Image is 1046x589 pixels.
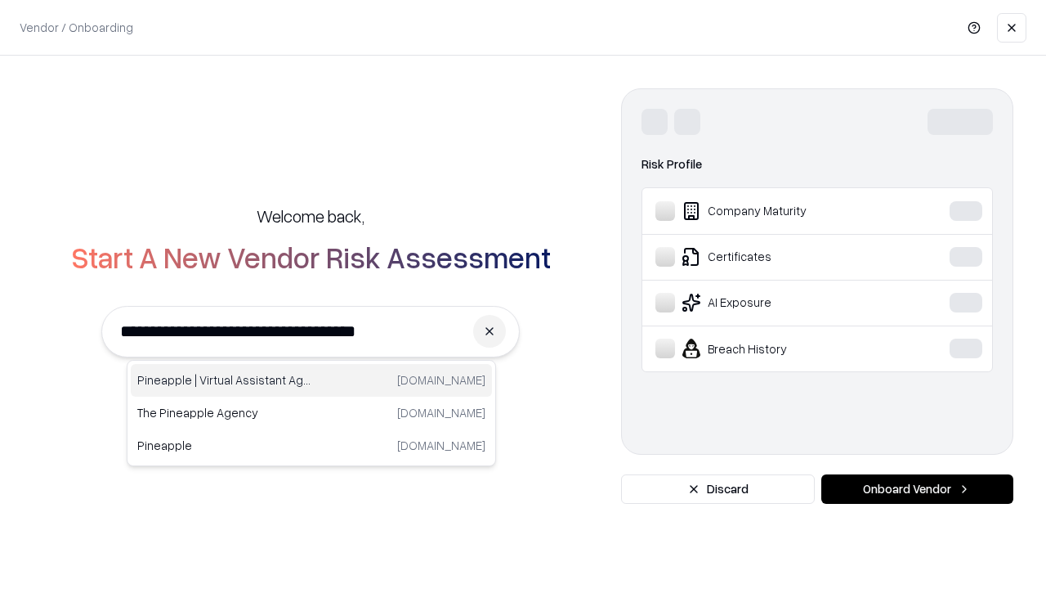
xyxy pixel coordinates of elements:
h2: Start A New Vendor Risk Assessment [71,241,551,273]
p: [DOMAIN_NAME] [397,404,485,421]
p: The Pineapple Agency [137,404,311,421]
p: [DOMAIN_NAME] [397,371,485,389]
h5: Welcome back, [257,205,364,227]
button: Onboard Vendor [821,474,1013,504]
button: Discard [621,474,815,504]
p: [DOMAIN_NAME] [397,437,485,454]
p: Pineapple [137,437,311,454]
p: Pineapple | Virtual Assistant Agency [137,371,311,389]
div: Risk Profile [641,155,993,174]
div: AI Exposure [655,293,900,312]
p: Vendor / Onboarding [20,19,133,36]
div: Company Maturity [655,201,900,221]
div: Breach History [655,339,900,358]
div: Certificates [655,247,900,267]
div: Suggestions [127,360,496,466]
